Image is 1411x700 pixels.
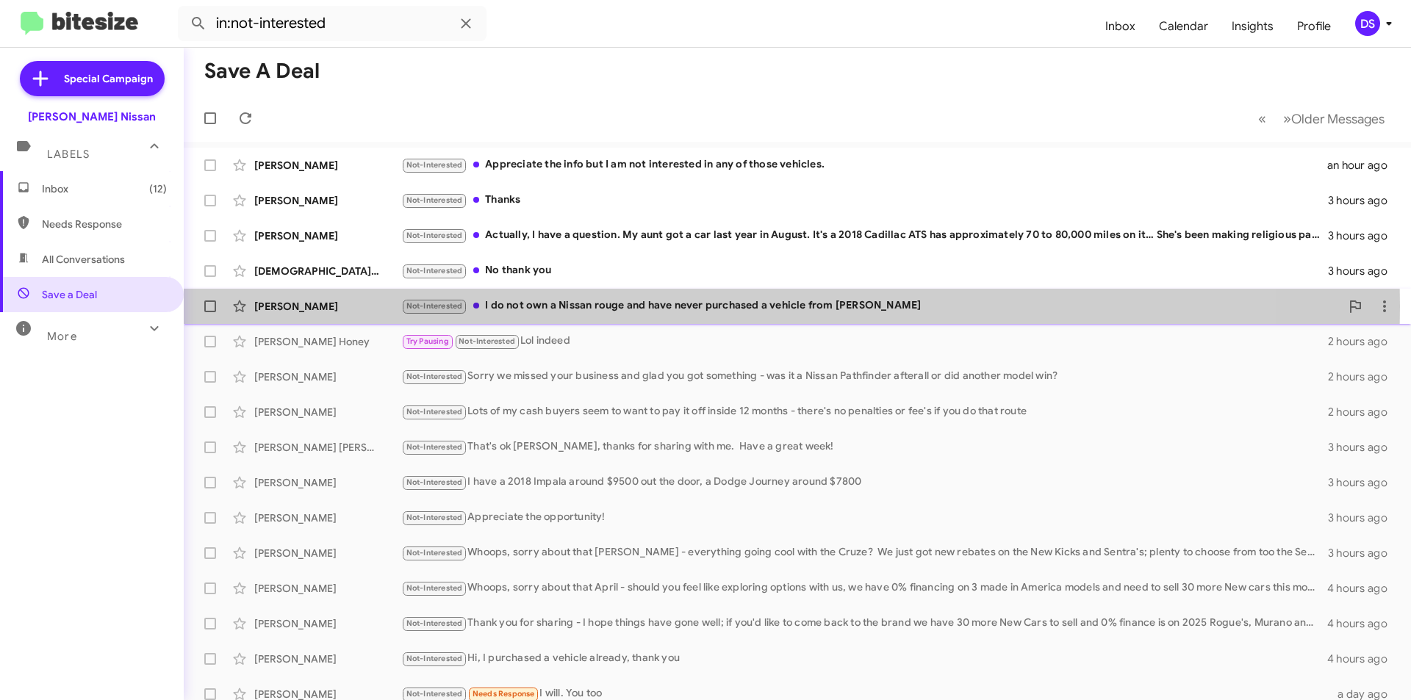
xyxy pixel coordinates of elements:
[401,192,1328,209] div: Thanks
[1220,5,1285,48] a: Insights
[47,148,90,161] span: Labels
[406,548,463,558] span: Not-Interested
[401,227,1328,244] div: Actually, I have a question. My aunt got a car last year in August. It's a 2018 Cadillac ATS has ...
[1328,228,1399,243] div: 3 hours ago
[406,583,463,593] span: Not-Interested
[401,580,1327,596] div: Whoops, sorry about that April - should you feel like exploring options with us, we have 0% finan...
[1283,109,1291,128] span: »
[406,301,463,311] span: Not-Interested
[401,262,1328,279] div: No thank you
[1285,5,1343,48] a: Profile
[1327,652,1399,666] div: 4 hours ago
[254,158,401,173] div: [PERSON_NAME]
[1274,104,1393,134] button: Next
[401,509,1328,526] div: Appreciate the opportunity!
[406,513,463,522] span: Not-Interested
[401,368,1328,385] div: Sorry we missed your business and glad you got something - was it a Nissan Pathfinder afterall or...
[254,334,401,349] div: [PERSON_NAME] Honey
[47,330,77,343] span: More
[42,217,167,231] span: Needs Response
[1328,440,1399,455] div: 3 hours ago
[20,61,165,96] a: Special Campaign
[401,650,1327,667] div: Hi, I purchased a vehicle already, thank you
[406,195,463,205] span: Not-Interested
[406,654,463,663] span: Not-Interested
[1328,264,1399,278] div: 3 hours ago
[406,477,463,487] span: Not-Interested
[254,228,401,243] div: [PERSON_NAME]
[64,71,153,86] span: Special Campaign
[406,442,463,452] span: Not-Interested
[401,403,1328,420] div: Lots of my cash buyers seem to want to pay it off inside 12 months - there's no penalties or fee'...
[204,59,320,83] h1: Save a Deal
[406,336,449,346] span: Try Pausing
[254,264,401,278] div: [DEMOGRAPHIC_DATA][PERSON_NAME]
[1328,510,1399,525] div: 3 hours ago
[406,231,463,240] span: Not-Interested
[254,193,401,208] div: [PERSON_NAME]
[1327,581,1399,596] div: 4 hours ago
[406,407,463,416] span: Not-Interested
[1328,405,1399,419] div: 2 hours ago
[401,544,1328,561] div: Whoops, sorry about that [PERSON_NAME] - everything going cool with the Cruze? We just got new re...
[1147,5,1220,48] a: Calendar
[1249,104,1275,134] button: Previous
[1328,475,1399,490] div: 3 hours ago
[1328,193,1399,208] div: 3 hours ago
[1343,11,1395,36] button: DS
[254,405,401,419] div: [PERSON_NAME]
[406,160,463,170] span: Not-Interested
[42,252,125,267] span: All Conversations
[1250,104,1393,134] nav: Page navigation example
[254,616,401,631] div: [PERSON_NAME]
[1328,369,1399,384] div: 2 hours ago
[1327,158,1399,173] div: an hour ago
[473,689,535,699] span: Needs Response
[1291,111,1385,127] span: Older Messages
[254,440,401,455] div: [PERSON_NAME] [PERSON_NAME]
[401,297,1340,314] div: I do not own a Nissan rouge and have never purchased a vehicle from [PERSON_NAME]
[1327,616,1399,631] div: 4 hours ago
[178,6,487,41] input: Search
[254,652,401,666] div: [PERSON_NAME]
[401,615,1327,632] div: Thank you for sharing - I hope things have gone well; if you'd like to come back to the brand we ...
[401,333,1328,350] div: Lol indeed
[254,369,401,384] div: [PERSON_NAME]
[401,439,1328,455] div: That's ok [PERSON_NAME], thanks for sharing with me. Have a great week!
[406,372,463,381] span: Not-Interested
[254,299,401,314] div: [PERSON_NAME]
[406,618,463,628] span: Not-Interested
[42,181,167,196] span: Inbox
[254,546,401,560] div: [PERSON_NAME]
[149,181,167,196] span: (12)
[406,689,463,699] span: Not-Interested
[406,266,463,275] span: Not-Interested
[28,109,156,124] div: [PERSON_NAME] Nissan
[1355,11,1380,36] div: DS
[401,474,1328,491] div: I have a 2018 Impala around $9500 out the door, a Dodge Journey around $7800
[459,336,515,346] span: Not-Interested
[254,510,401,525] div: [PERSON_NAME]
[401,156,1327,173] div: Appreciate the info but I am not interested in any of those vehicles.
[1094,5,1147,48] a: Inbox
[1258,109,1266,128] span: «
[42,287,97,302] span: Save a Deal
[254,581,401,596] div: [PERSON_NAME]
[1328,546,1399,560] div: 3 hours ago
[254,475,401,490] div: [PERSON_NAME]
[1328,334,1399,349] div: 2 hours ago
